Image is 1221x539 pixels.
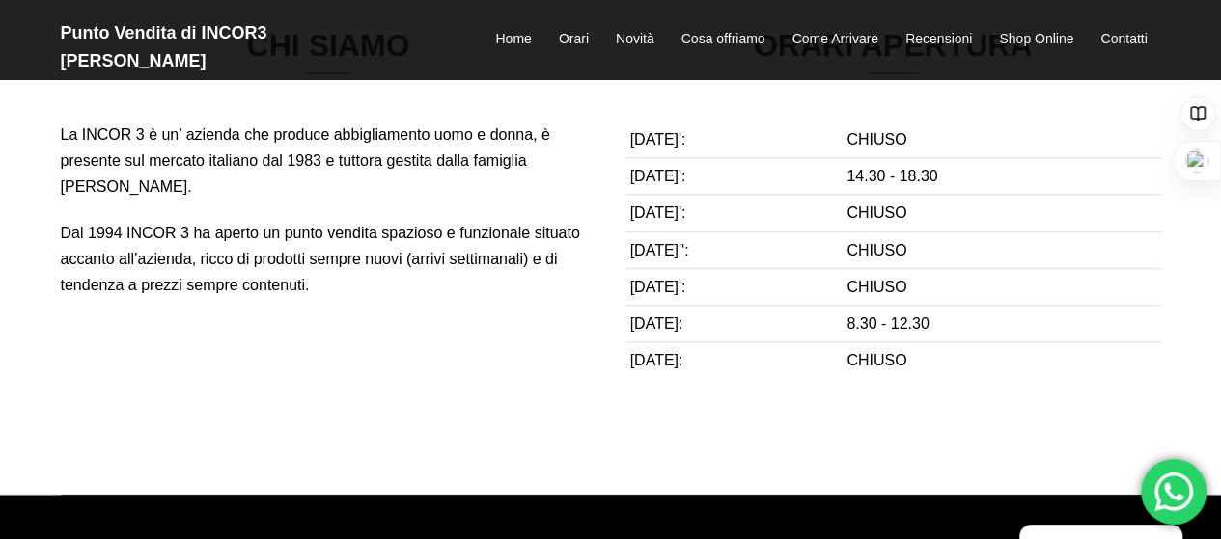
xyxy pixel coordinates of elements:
[495,28,531,51] a: Home
[61,19,408,75] h2: Punto Vendita di INCOR3 [PERSON_NAME]
[842,195,1160,231] td: CHIUSO
[842,305,1160,341] td: 8.30 - 12.30
[625,195,843,231] td: [DATE]':
[625,268,843,305] td: [DATE]':
[791,28,877,51] a: Come Arrivare
[842,158,1160,195] td: 14.30 - 18.30
[999,28,1073,51] a: Shop Online
[842,121,1160,158] td: CHIUSO
[681,28,765,51] a: Cosa offriamo
[1100,28,1147,51] a: Contatti
[625,121,843,158] td: [DATE]':
[625,231,843,268] td: [DATE]'':
[616,28,654,51] a: Novità
[625,342,843,379] td: [DATE]:
[1141,459,1207,525] div: 'Hai
[559,28,589,51] a: Orari
[842,342,1160,379] td: CHIUSO
[905,28,972,51] a: Recensioni
[61,220,597,299] p: Dal 1994 INCOR 3 ha aperto un punto vendita spazioso e funzionale situato accanto all’azienda, ri...
[625,305,843,341] td: [DATE]:
[842,231,1160,268] td: CHIUSO
[625,158,843,195] td: [DATE]':
[61,121,597,201] p: La INCOR 3 è un’ azienda che produce abbigliamento uomo e donna, è presente sul mercato italiano ...
[842,268,1160,305] td: CHIUSO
